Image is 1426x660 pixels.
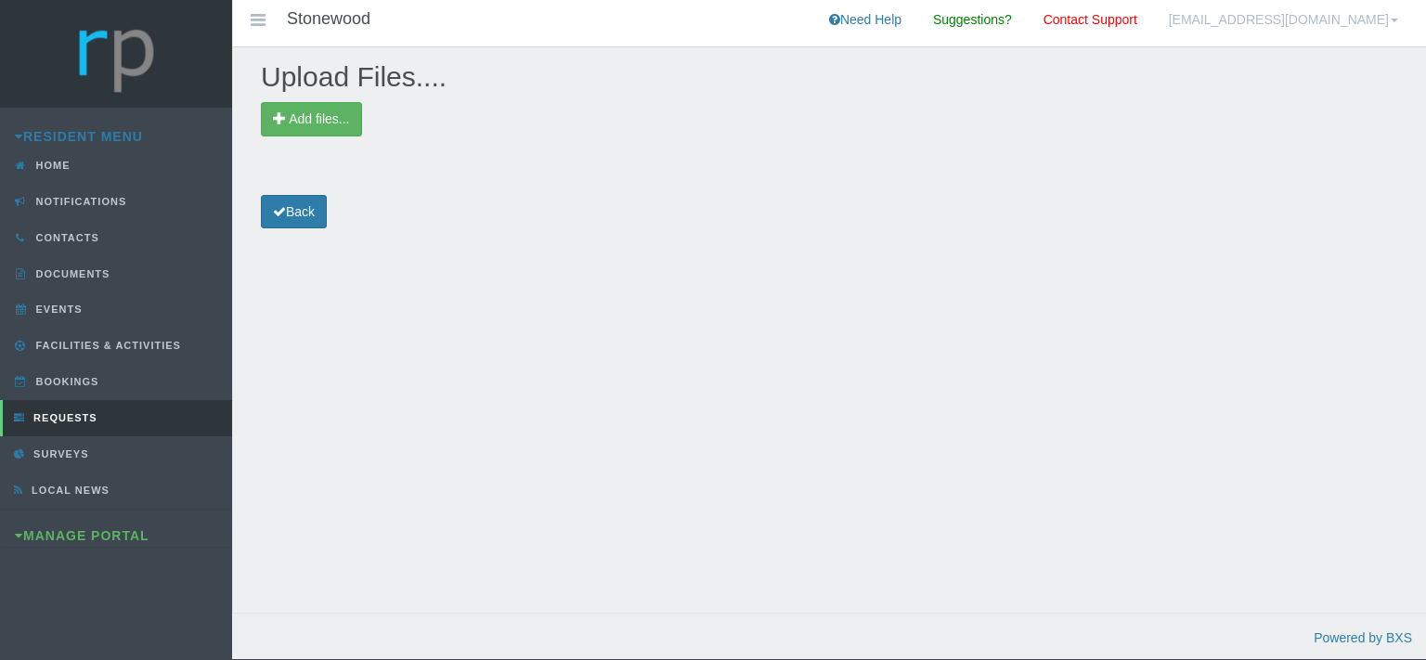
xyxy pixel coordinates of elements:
span: Contacts [32,232,99,243]
span: Home [32,160,71,171]
a: Back [261,195,327,229]
span: Local News [27,485,110,496]
span: Events [32,304,83,315]
h2: Upload Files.... [261,61,1398,92]
span: Requests [29,412,97,423]
span: Add files... [289,111,349,126]
span: Surveys [29,448,88,459]
span: Bookings [32,376,99,387]
h4: Stonewood [287,10,370,29]
a: Resident Menu [15,129,143,144]
a: Manage Portal [15,528,149,543]
span: Notifications [32,196,127,207]
a: Powered by BXS [1314,630,1412,645]
span: Facilities & Activities [32,340,181,351]
span: Documents [32,268,110,279]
